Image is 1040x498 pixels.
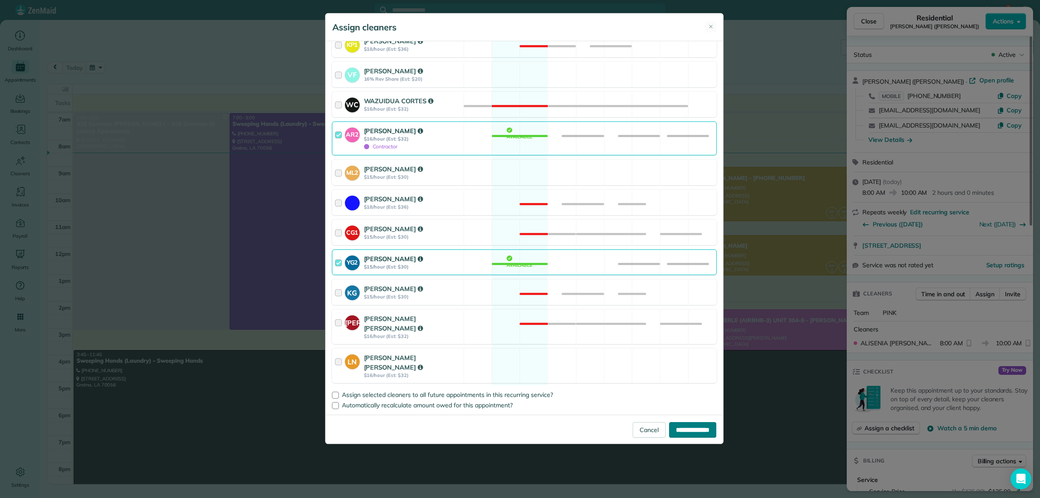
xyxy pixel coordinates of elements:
[345,354,360,367] strong: LN
[345,285,360,298] strong: KG
[364,174,461,180] strong: $15/hour (Est: $30)
[364,136,461,142] strong: $16/hour (Est: $32)
[364,354,423,371] strong: [PERSON_NAME] [PERSON_NAME]
[364,315,423,332] strong: [PERSON_NAME] [PERSON_NAME]
[345,226,360,237] strong: CG1
[364,234,461,240] strong: $15/hour (Est: $30)
[364,255,423,263] strong: [PERSON_NAME]
[364,165,423,173] strong: [PERSON_NAME]
[364,127,423,135] strong: [PERSON_NAME]
[708,23,713,31] span: ✕
[633,422,666,438] a: Cancel
[364,333,461,339] strong: $16/hour (Est: $32)
[364,76,461,82] strong: 16% Rev Share (Est: $20)
[364,204,461,210] strong: $18/hour (Est: $36)
[345,98,360,110] strong: WC
[345,128,360,139] strong: AR2
[342,401,513,409] span: Automatically recalculate amount owed for this appointment?
[364,37,423,45] strong: [PERSON_NAME]
[342,391,553,399] span: Assign selected cleaners to all future appointments in this recurring service?
[364,46,461,52] strong: $18/hour (Est: $36)
[1011,469,1031,489] div: Open Intercom Messenger
[364,97,433,105] strong: WAZUIDUA CORTES
[364,195,423,203] strong: [PERSON_NAME]
[345,68,360,80] strong: VF
[364,225,423,233] strong: [PERSON_NAME]
[364,372,461,378] strong: $16/hour (Est: $32)
[332,21,396,33] h5: Assign cleaners
[364,143,398,150] span: Contractor
[364,264,461,270] strong: $15/hour (Est: $30)
[345,38,360,49] strong: KP1
[345,166,360,177] strong: ML2
[345,315,360,328] strong: [PERSON_NAME]
[345,256,360,267] strong: YG2
[364,106,461,112] strong: $16/hour (Est: $32)
[364,285,423,293] strong: [PERSON_NAME]
[364,67,423,75] strong: [PERSON_NAME]
[364,294,461,300] strong: $15/hour (Est: $30)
